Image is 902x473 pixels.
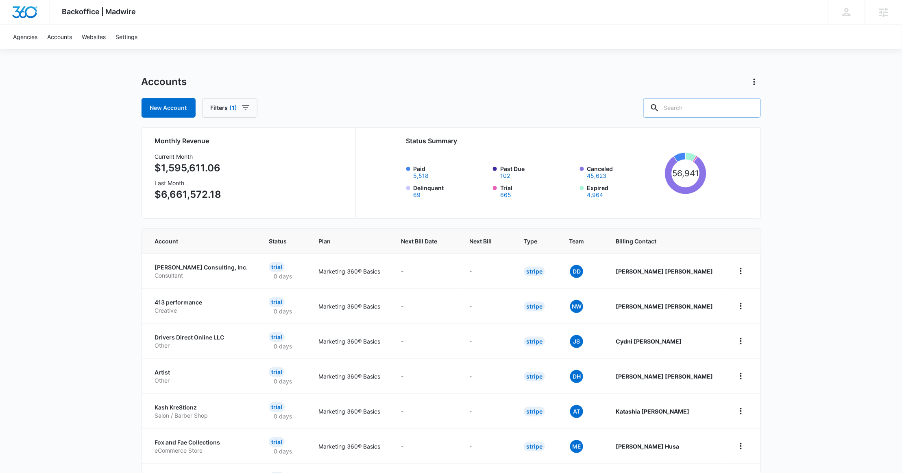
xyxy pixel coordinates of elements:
p: Salon / Barber Shop [155,412,250,420]
a: Drivers Direct Online LLCOther [155,333,250,349]
td: - [391,429,460,464]
p: Marketing 360® Basics [319,442,382,451]
a: 413 performanceCreative [155,298,250,314]
label: Delinquent [414,184,488,198]
td: - [391,254,460,289]
strong: Katashia [PERSON_NAME] [616,408,690,415]
a: New Account [142,98,196,118]
div: Stripe [524,372,545,381]
strong: [PERSON_NAME] [PERSON_NAME] [616,373,713,380]
a: Agencies [8,24,42,49]
button: Actions [748,75,761,88]
span: Backoffice | Madwire [62,7,136,16]
label: Expired [587,184,662,198]
div: Stripe [524,267,545,276]
h3: Current Month [155,152,222,161]
button: Filters(1) [202,98,257,118]
td: - [391,324,460,359]
td: - [460,289,514,324]
p: $6,661,572.18 [155,187,222,202]
button: home [734,440,747,453]
button: Paid [414,173,429,179]
div: Stripe [524,407,545,416]
a: [PERSON_NAME] Consulting, Inc.Consultant [155,263,250,279]
div: Trial [269,402,285,412]
strong: [PERSON_NAME] [PERSON_NAME] [616,303,713,310]
div: Stripe [524,442,545,451]
button: Delinquent [414,192,421,198]
span: Account [155,237,238,245]
td: - [460,324,514,359]
td: - [460,394,514,429]
p: eCommerce Store [155,447,250,455]
button: home [734,405,747,418]
p: Marketing 360® Basics [319,302,382,311]
h3: Last Month [155,179,222,187]
input: Search [643,98,761,118]
p: 0 days [269,342,297,350]
div: Trial [269,332,285,342]
a: Kash Kre8tionzSalon / Barber Shop [155,403,250,419]
div: Stripe [524,337,545,346]
p: Marketing 360® Basics [319,372,382,381]
span: Plan [319,237,382,245]
span: NW [570,300,583,313]
td: - [460,359,514,394]
span: Type [524,237,538,245]
td: - [460,429,514,464]
div: Trial [269,367,285,377]
strong: [PERSON_NAME] Husa [616,443,680,450]
p: Marketing 360® Basics [319,407,382,416]
label: Trial [500,184,575,198]
label: Paid [414,164,488,179]
h2: Status Summary [406,136,707,146]
span: Team [569,237,584,245]
a: Settings [111,24,142,49]
tspan: 56,941 [673,168,699,178]
span: DH [570,370,583,383]
p: Drivers Direct Online LLC [155,333,250,342]
div: Trial [269,297,285,307]
p: Consultant [155,272,250,280]
label: Canceled [587,164,662,179]
button: home [734,300,747,313]
p: 0 days [269,272,297,280]
p: Marketing 360® Basics [319,267,382,276]
h2: Monthly Revenue [155,136,346,146]
span: Next Bill Date [401,237,438,245]
span: JS [570,335,583,348]
strong: Cydni [PERSON_NAME] [616,338,682,345]
p: Creative [155,307,250,315]
a: Fox and Fae CollectionseCommerce Store [155,438,250,454]
span: Next Bill [469,237,492,245]
div: Trial [269,262,285,272]
p: Fox and Fae Collections [155,438,250,447]
label: Past Due [500,164,575,179]
a: ArtistOther [155,368,250,384]
td: - [391,394,460,429]
p: 0 days [269,377,297,385]
span: DD [570,265,583,278]
button: Past Due [500,173,510,179]
button: home [734,370,747,383]
td: - [391,289,460,324]
div: Trial [269,437,285,447]
p: Other [155,377,250,385]
strong: [PERSON_NAME] [PERSON_NAME] [616,268,713,275]
p: Kash Kre8tionz [155,403,250,412]
a: Accounts [42,24,77,49]
span: ME [570,440,583,453]
p: 413 performance [155,298,250,307]
button: home [734,335,747,348]
h1: Accounts [142,76,187,88]
td: - [460,254,514,289]
p: 0 days [269,307,297,315]
a: Websites [77,24,111,49]
p: 0 days [269,412,297,420]
p: 0 days [269,447,297,455]
button: Trial [500,192,511,198]
p: Other [155,342,250,350]
span: (1) [230,105,237,111]
span: Billing Contact [616,237,715,245]
p: Artist [155,368,250,377]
